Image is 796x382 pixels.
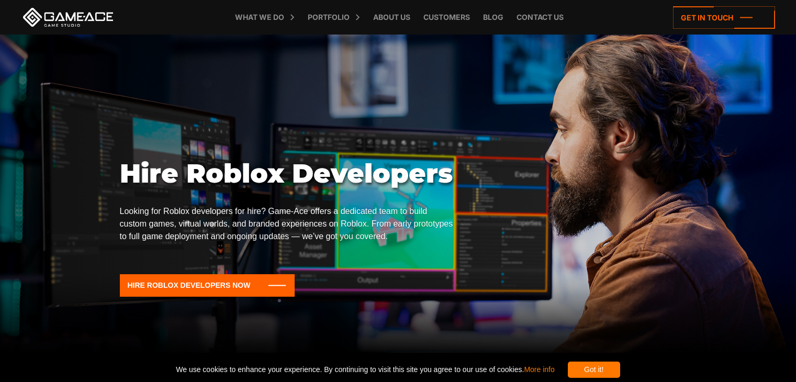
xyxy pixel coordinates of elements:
a: More info [524,365,554,374]
a: Hire Roblox Developers Now [120,274,295,297]
a: Get in touch [673,6,775,29]
div: Got it! [568,362,620,378]
p: Looking for Roblox developers for hire? Game-Ace offers a dedicated team to build custom games, v... [120,205,454,243]
h1: Hire Roblox Developers [120,158,454,189]
span: We use cookies to enhance your experience. By continuing to visit this site you agree to our use ... [176,362,554,378]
